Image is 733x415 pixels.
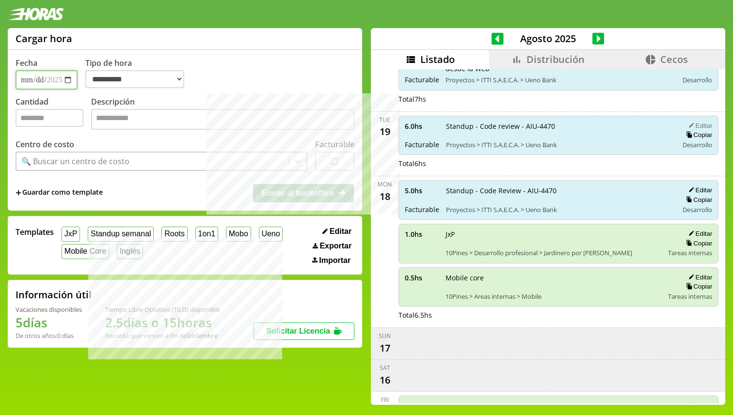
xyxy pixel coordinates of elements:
[446,292,662,301] span: 10Pines > Areas internas > Mobile
[683,239,712,247] button: Copiar
[105,314,220,331] h1: 2.5 días o 15 horas
[319,256,351,265] span: Importar
[379,332,391,340] div: Sun
[683,131,712,139] button: Copiar
[88,227,154,242] button: Standup semanal
[405,122,439,131] span: 6.0 hs
[405,273,439,282] span: 0.5 hs
[398,159,719,168] div: Total 6 hs
[446,140,672,149] span: Proyectos > ITTI S.A.E.C.A. > Ueno Bank
[16,96,91,132] label: Cantidad
[668,248,712,257] span: Tareas internas
[8,8,64,20] img: logotipo
[16,58,37,68] label: Fecha
[319,242,351,250] span: Exportar
[16,109,83,127] input: Cantidad
[683,76,712,84] span: Desarrollo
[330,227,351,236] span: Editar
[405,230,439,239] span: 1.0 hs
[371,69,725,403] div: scrollable content
[504,32,592,45] span: Agosto 2025
[405,402,439,411] span: 6.0 hs
[420,53,455,66] span: Listado
[91,109,354,130] textarea: Descripción
[446,402,662,411] span: Feriado (Autogenerado)
[683,282,712,291] button: Copiar
[161,227,187,242] button: Roots
[405,75,439,84] span: Facturable
[16,32,72,45] h1: Cargar hora
[117,244,143,259] button: Inglés
[105,305,220,314] div: Tiempo Libre Optativo (TiLO) disponible
[446,230,662,239] span: JxP
[685,273,712,281] button: Editar
[380,364,390,372] div: Sat
[446,273,662,282] span: Mobile core
[381,396,389,404] div: Fri
[685,230,712,238] button: Editar
[16,139,74,150] label: Centro de costo
[685,186,712,194] button: Editar
[377,188,393,204] div: 18
[254,323,354,340] button: Solicitar Licencia
[405,205,439,214] span: Facturable
[16,227,54,237] span: Templates
[526,53,585,66] span: Distribución
[226,227,251,242] button: Mobo
[683,205,712,214] span: Desarrollo
[91,96,354,132] label: Descripción
[685,402,712,410] button: Editar
[62,227,80,242] button: JxP
[319,227,354,236] button: Editar
[405,140,439,149] span: Facturable
[16,305,82,314] div: Vacaciones disponibles
[660,53,688,66] span: Cecos
[668,292,712,301] span: Tareas internas
[378,180,392,188] div: Mon
[446,186,672,195] span: Standup - Code Review - AIU-4470
[16,314,82,331] h1: 5 días
[105,331,220,340] div: Recordá que vencen a fin de
[16,331,82,340] div: De otros años: 0 días
[310,241,354,251] button: Exportar
[16,187,103,198] span: +Guardar como template
[683,140,712,149] span: Desarrollo
[377,340,393,355] div: 17
[315,139,354,150] label: Facturable
[683,196,712,204] button: Copiar
[21,156,129,167] div: 🔍 Buscar un centro de costo
[62,244,109,259] button: Mobile Core
[398,94,719,104] div: Total 7 hs
[685,122,712,130] button: Editar
[16,288,92,301] h2: Información útil
[85,70,184,88] select: Tipo de hora
[85,58,192,90] label: Tipo de hora
[446,76,672,84] span: Proyectos > ITTI S.A.E.C.A. > Ueno Bank
[405,186,439,195] span: 5.0 hs
[259,227,283,242] button: Ueno
[377,372,393,387] div: 16
[379,116,390,124] div: Tue
[187,331,218,340] b: Diciembre
[195,227,218,242] button: 1on1
[16,187,21,198] span: +
[446,122,672,131] span: Standup - Code review - AIU-4470
[446,248,662,257] span: 10Pines > Desarrollo profesional > Jardinero por [PERSON_NAME]
[266,327,330,335] span: Solicitar Licencia
[398,310,719,320] div: Total 6.5 hs
[377,124,393,139] div: 19
[446,205,672,214] span: Proyectos > ITTI S.A.E.C.A. > Ueno Bank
